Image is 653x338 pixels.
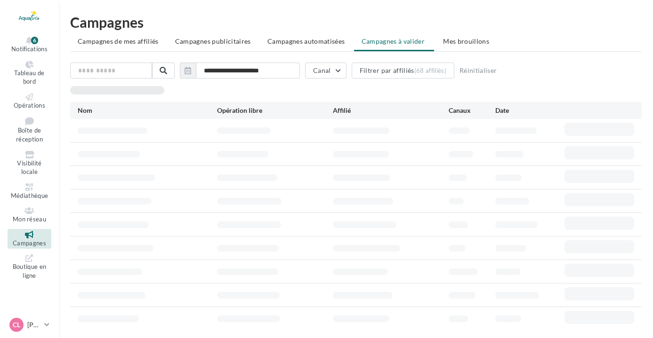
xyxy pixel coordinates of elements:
[14,102,45,109] span: Opérations
[70,15,642,29] h1: Campagnes
[78,106,217,115] div: Nom
[8,205,51,225] a: Mon réseau
[16,127,43,143] span: Boîte de réception
[13,215,46,223] span: Mon réseau
[352,63,454,79] button: Filtrer par affiliés(68 affiliés)
[8,59,51,87] a: Tableau de bord
[27,320,40,330] p: [PERSON_NAME]
[14,69,44,86] span: Tableau de bord
[13,320,20,330] span: CL
[8,149,51,178] a: Visibilité locale
[13,263,47,280] span: Boutique en ligne
[333,106,449,115] div: Affilié
[8,252,51,281] a: Boutique en ligne
[8,115,51,145] a: Boîte de réception
[8,35,51,55] button: Notifications 6
[8,316,51,334] a: CL [PERSON_NAME]
[8,181,51,202] a: Médiathèque
[8,91,51,111] a: Opérations
[8,229,51,249] a: Campagnes
[11,45,48,53] span: Notifications
[217,106,333,115] div: Opération libre
[456,65,501,76] button: Réinitialiser
[13,239,46,247] span: Campagnes
[443,37,489,45] span: Mes brouillons
[449,106,495,115] div: Canaux
[267,37,345,45] span: Campagnes automatisées
[31,37,38,44] div: 6
[175,37,251,45] span: Campagnes publicitaires
[11,192,48,199] span: Médiathèque
[17,159,41,176] span: Visibilité locale
[414,67,446,74] div: (68 affiliés)
[78,37,159,45] span: Campagnes de mes affiliés
[305,63,347,79] button: Canal
[495,106,565,115] div: Date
